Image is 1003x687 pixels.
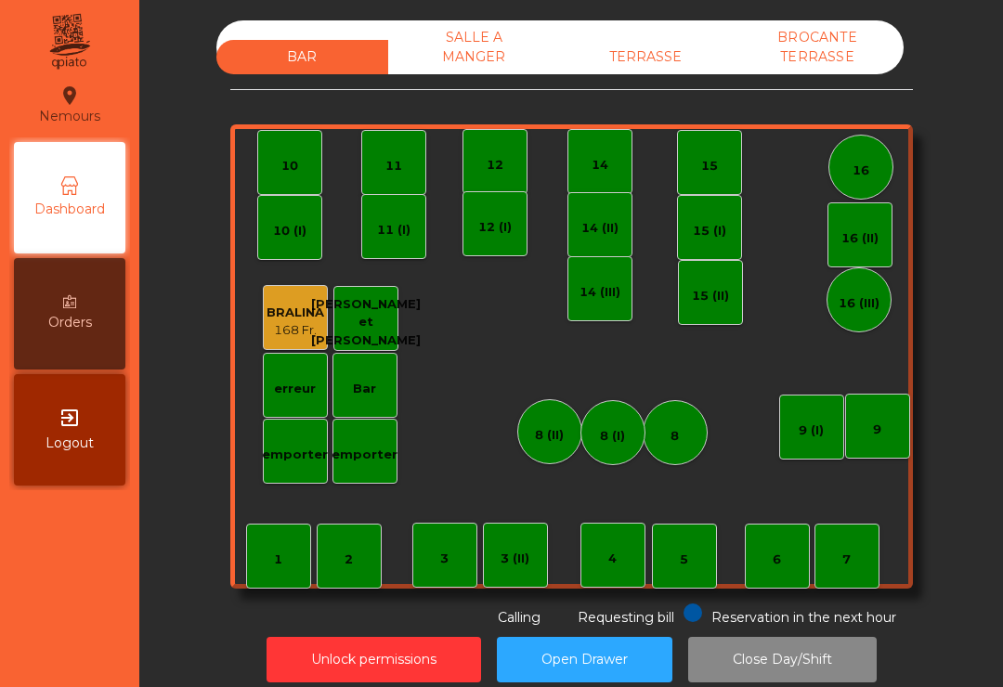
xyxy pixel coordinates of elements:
[701,157,718,175] div: 15
[281,157,298,175] div: 10
[560,40,732,74] div: TERRASSE
[498,609,541,626] span: Calling
[487,156,503,175] div: 12
[600,427,625,446] div: 8 (I)
[262,446,328,464] div: emporter
[680,551,688,569] div: 5
[799,421,824,440] div: 9 (I)
[46,9,92,74] img: qpiato
[671,427,679,446] div: 8
[267,321,324,340] div: 168 Fr.
[216,40,388,74] div: BAR
[267,637,481,682] button: Unlock permissions
[853,162,869,180] div: 16
[693,222,726,240] div: 15 (I)
[688,637,877,682] button: Close Day/Shift
[274,380,316,398] div: erreur
[59,84,81,107] i: location_on
[274,551,282,569] div: 1
[841,229,879,248] div: 16 (II)
[711,609,896,626] span: Reservation in the next hour
[497,637,672,682] button: Open Drawer
[332,446,397,464] div: emporter
[59,407,81,429] i: exit_to_app
[581,219,619,238] div: 14 (II)
[377,221,410,240] div: 11 (I)
[873,421,881,439] div: 9
[592,156,608,175] div: 14
[353,380,376,398] div: Bar
[580,283,620,302] div: 14 (III)
[385,157,402,175] div: 11
[46,434,94,453] span: Logout
[578,609,674,626] span: Requesting bill
[311,295,421,350] div: [PERSON_NAME] et [PERSON_NAME]
[478,218,512,237] div: 12 (I)
[773,551,781,569] div: 6
[48,313,92,332] span: Orders
[839,294,879,313] div: 16 (III)
[39,82,100,128] div: Nemours
[842,551,851,569] div: 7
[608,550,617,568] div: 4
[34,200,105,219] span: Dashboard
[273,222,306,240] div: 10 (I)
[267,304,324,322] div: BRALINA
[388,20,560,74] div: SALLE A MANGER
[535,426,564,445] div: 8 (II)
[440,550,449,568] div: 3
[345,551,353,569] div: 2
[732,20,904,74] div: BROCANTE TERRASSE
[692,287,729,305] div: 15 (II)
[501,550,529,568] div: 3 (II)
